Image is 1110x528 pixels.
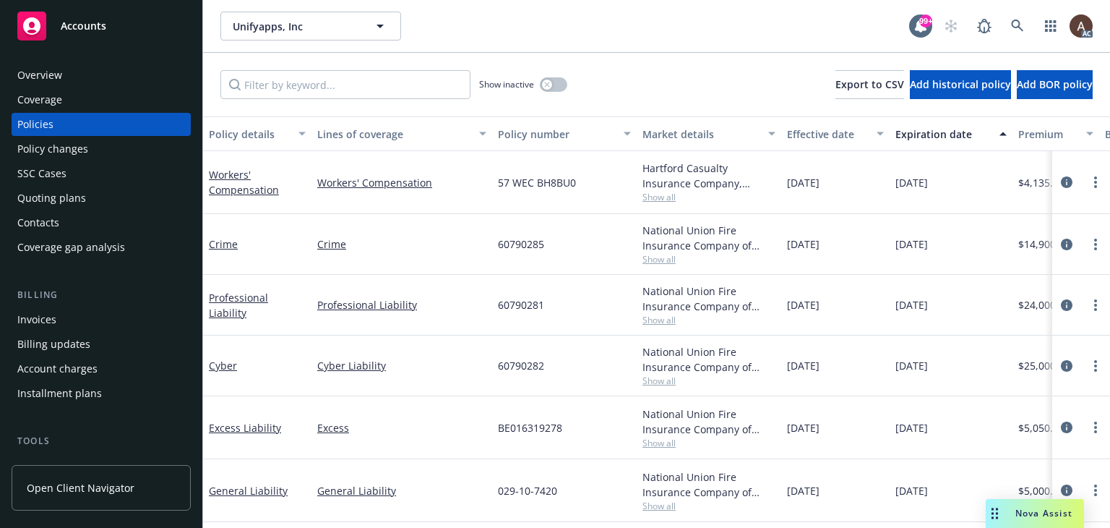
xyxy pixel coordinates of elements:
span: Show all [642,437,775,449]
span: Show all [642,253,775,265]
a: Report a Bug [970,12,999,41]
a: Excess [317,420,486,435]
a: circleInformation [1058,174,1075,191]
a: more [1087,482,1104,499]
a: Installment plans [12,382,191,405]
a: Cyber Liability [317,358,486,373]
span: [DATE] [787,483,819,498]
div: National Union Fire Insurance Company of [GEOGRAPHIC_DATA], [GEOGRAPHIC_DATA], AIG [642,406,775,437]
a: Overview [12,64,191,87]
a: more [1087,236,1104,253]
span: $5,000.00 [1018,483,1064,498]
a: General Liability [209,484,288,498]
div: Coverage [17,88,62,111]
a: Accounts [12,6,191,46]
div: Overview [17,64,62,87]
a: Excess Liability [209,421,281,435]
button: Effective date [781,116,890,151]
span: Show all [642,191,775,203]
a: Contacts [12,211,191,234]
button: Add historical policy [910,70,1011,99]
span: $24,000.00 [1018,297,1070,312]
a: Billing updates [12,333,191,356]
div: Expiration date [895,127,991,142]
div: Quoting plans [17,187,86,210]
div: National Union Fire Insurance Company of [GEOGRAPHIC_DATA], [GEOGRAPHIC_DATA], AIG [642,284,775,314]
div: Hartford Casualty Insurance Company, Hartford Insurance Group [642,161,775,191]
span: Unifyapps, Inc [233,19,358,34]
a: Search [1003,12,1032,41]
span: Add historical policy [910,77,1011,91]
button: Lines of coverage [311,116,492,151]
div: National Union Fire Insurance Company of [GEOGRAPHIC_DATA], [GEOGRAPHIC_DATA], AIG [642,344,775,375]
span: [DATE] [895,297,928,312]
div: Installment plans [17,382,102,405]
a: General Liability [317,483,486,498]
a: Professional Liability [209,291,268,320]
div: Tools [12,434,191,448]
a: SSC Cases [12,162,191,185]
div: Billing [12,288,191,302]
span: [DATE] [895,237,928,252]
span: [DATE] [787,420,819,435]
span: Show inactive [479,78,534,90]
span: 029-10-7420 [498,483,557,498]
span: 57 WEC BH8BU0 [498,175,576,190]
span: Nova Assist [1015,507,1072,519]
span: $25,000.00 [1018,358,1070,373]
div: Contacts [17,211,59,234]
a: more [1087,419,1104,436]
div: National Union Fire Insurance Company of [GEOGRAPHIC_DATA], [GEOGRAPHIC_DATA], AIG [642,469,775,500]
div: Effective date [787,127,868,142]
a: more [1087,357,1104,375]
span: $4,135.00 [1018,175,1064,190]
span: [DATE] [895,420,928,435]
button: Expiration date [890,116,1012,151]
div: 99+ [919,14,932,27]
div: Premium [1018,127,1077,142]
span: Export to CSV [835,77,904,91]
span: Accounts [61,20,106,32]
div: Account charges [17,357,98,380]
a: Start snowing [937,12,965,41]
button: Nova Assist [986,499,1084,528]
a: circleInformation [1058,236,1075,253]
span: [DATE] [895,175,928,190]
button: Market details [637,116,781,151]
span: Open Client Navigator [27,480,134,495]
div: Coverage gap analysis [17,236,125,259]
input: Filter by keyword... [220,70,470,99]
a: Switch app [1036,12,1065,41]
span: 60790282 [498,358,544,373]
span: [DATE] [895,358,928,373]
div: Policies [17,113,53,136]
a: more [1087,174,1104,191]
a: Cyber [209,359,237,372]
span: $5,050.00 [1018,420,1064,435]
div: Invoices [17,308,56,331]
div: Drag to move [986,499,1004,528]
div: Lines of coverage [317,127,470,142]
a: Crime [317,237,486,252]
a: Professional Liability [317,297,486,312]
span: Add BOR policy [1017,77,1093,91]
div: SSC Cases [17,162,66,185]
a: Policy changes [12,137,191,161]
span: [DATE] [787,237,819,252]
div: Policy changes [17,137,88,161]
a: Workers' Compensation [317,175,486,190]
span: 60790281 [498,297,544,312]
span: Show all [642,375,775,387]
span: Show all [642,500,775,512]
div: Policy number [498,127,615,142]
button: Premium [1012,116,1099,151]
a: Invoices [12,308,191,331]
a: circleInformation [1058,419,1075,436]
a: circleInformation [1058,482,1075,499]
button: Unifyapps, Inc [220,12,401,41]
a: circleInformation [1058,297,1075,314]
span: [DATE] [787,358,819,373]
span: [DATE] [895,483,928,498]
div: Policy details [209,127,290,142]
button: Policy number [492,116,637,151]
